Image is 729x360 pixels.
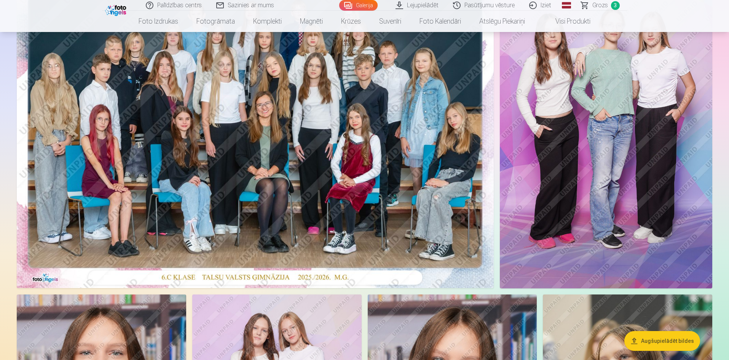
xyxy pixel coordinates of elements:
span: Grozs [592,1,608,10]
a: Foto kalendāri [410,11,470,32]
a: Atslēgu piekariņi [470,11,534,32]
img: /fa1 [105,3,128,16]
a: Krūzes [332,11,370,32]
a: Komplekti [244,11,291,32]
span: 3 [611,1,620,10]
button: Augšupielādēt bildes [624,331,700,351]
a: Magnēti [291,11,332,32]
a: Foto izdrukas [129,11,187,32]
a: Fotogrāmata [187,11,244,32]
a: Suvenīri [370,11,410,32]
a: Visi produkti [534,11,600,32]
